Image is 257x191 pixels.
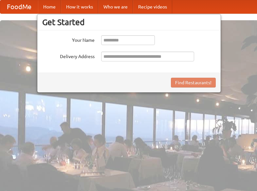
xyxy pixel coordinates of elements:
[42,17,216,27] h3: Get Started
[42,35,95,43] label: Your Name
[133,0,172,13] a: Recipe videos
[98,0,133,13] a: Who we are
[0,0,38,13] a: FoodMe
[61,0,98,13] a: How it works
[42,52,95,60] label: Delivery Address
[38,0,61,13] a: Home
[171,78,216,88] button: Find Restaurants!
